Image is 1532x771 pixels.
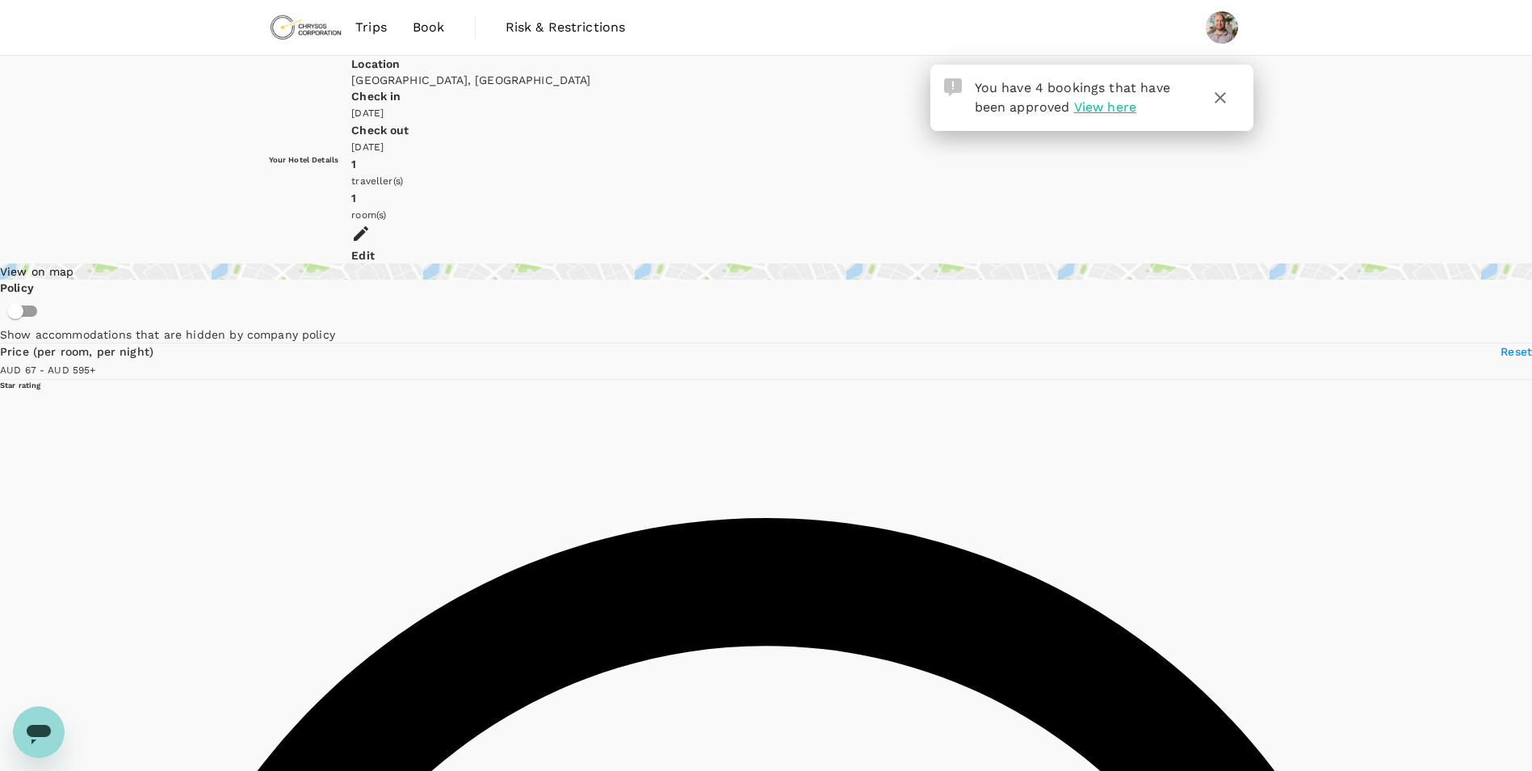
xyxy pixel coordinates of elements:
[944,78,962,96] img: Approval
[1074,99,1136,115] span: View here
[13,706,65,758] iframe: Button to launch messaging window
[355,18,387,37] span: Trips
[1206,11,1238,44] img: Grant Royce Woods
[269,10,343,45] img: Chrysos Corporation
[413,18,445,37] span: Book
[975,80,1170,115] span: You have 4 bookings that have been approved
[506,18,626,37] span: Risk & Restrictions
